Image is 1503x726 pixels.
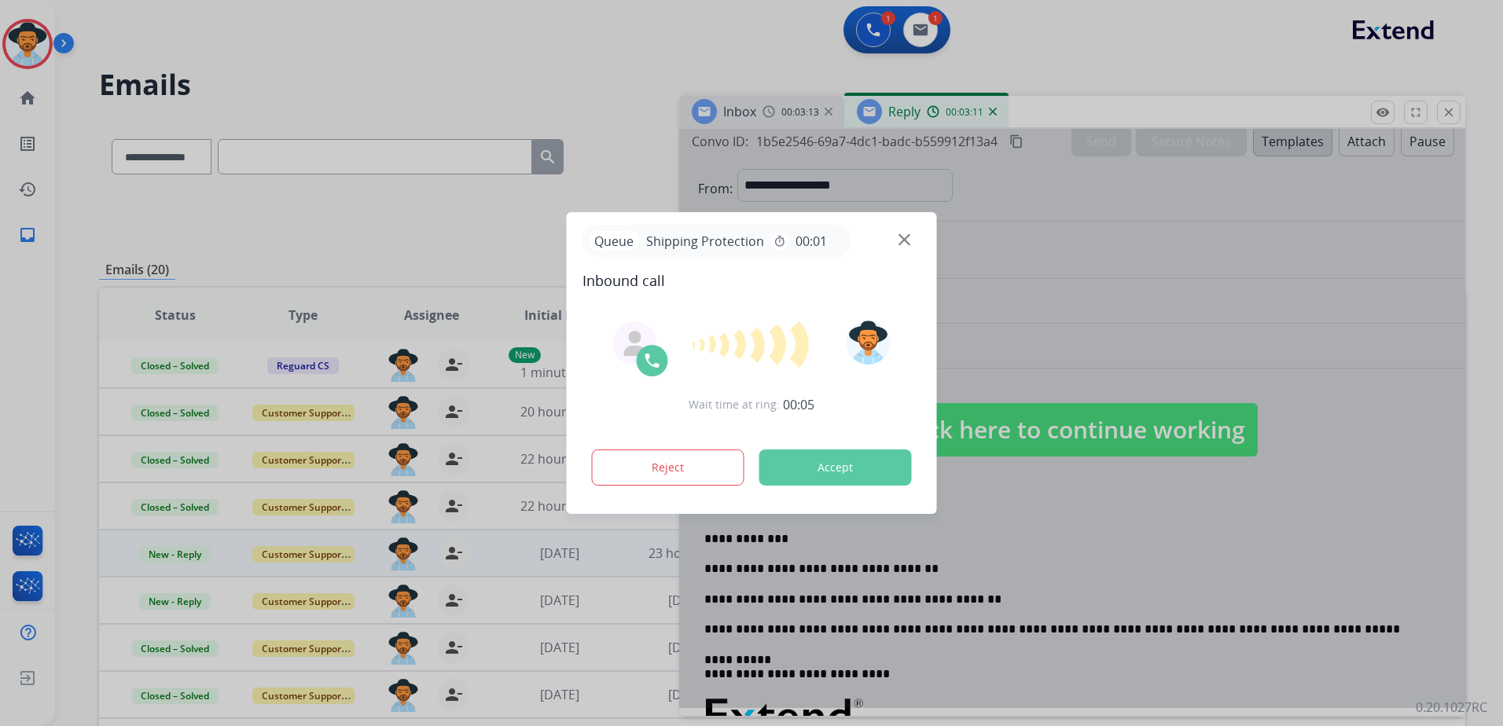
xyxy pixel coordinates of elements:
span: Wait time at ring: [689,397,780,412]
p: Queue [589,231,640,251]
span: Shipping Protection [640,232,770,251]
img: call-icon [643,351,662,370]
button: Reject [592,449,744,486]
img: avatar [846,321,890,365]
span: 00:01 [796,232,827,251]
mat-icon: timer [774,235,786,247]
img: agent-avatar [623,331,648,356]
img: close-button [898,234,910,246]
p: 0.20.1027RC [1416,698,1487,717]
span: 00:05 [783,395,814,414]
span: Inbound call [582,269,921,291]
button: Accept [759,449,912,486]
